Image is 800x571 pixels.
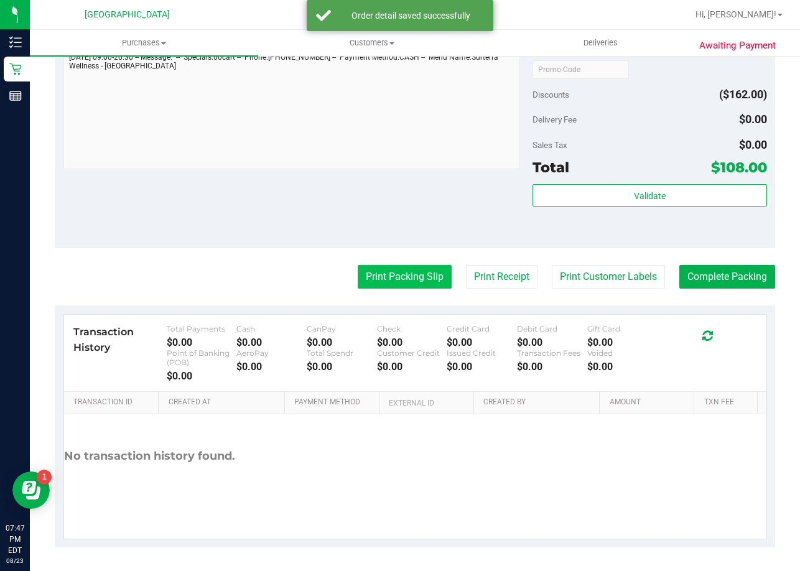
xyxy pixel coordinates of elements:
div: No transaction history found. [64,414,235,498]
div: CanPay [307,324,377,333]
inline-svg: Reports [9,90,22,102]
inline-svg: Inventory [9,36,22,49]
span: Awaiting Payment [699,39,776,53]
div: $0.00 [307,337,377,348]
a: Transaction ID [73,397,154,407]
div: Order detail saved successfully [338,9,484,22]
span: Validate [634,191,666,201]
a: Amount [610,397,689,407]
div: $0.00 [587,337,658,348]
button: Print Receipt [466,265,537,289]
div: AeroPay [236,348,307,358]
a: Created At [169,397,280,407]
div: Total Spendr [307,348,377,358]
span: $108.00 [711,159,767,176]
input: Promo Code [533,60,629,79]
div: $0.00 [447,361,517,373]
div: $0.00 [236,337,307,348]
a: Purchases [30,30,258,56]
div: Total Payments [167,324,237,333]
p: 07:47 PM EDT [6,522,24,556]
span: ($162.00) [719,88,767,101]
button: Validate [533,184,767,207]
span: $0.00 [739,113,767,126]
div: Point of Banking (POB) [167,348,237,367]
a: Deliveries [486,30,715,56]
button: Print Packing Slip [358,265,452,289]
div: Transaction Fees [517,348,587,358]
div: Voided [587,348,658,358]
div: $0.00 [447,337,517,348]
a: Payment Method [294,397,374,407]
th: External ID [379,392,473,414]
span: [GEOGRAPHIC_DATA] [85,9,170,20]
div: $0.00 [236,361,307,373]
iframe: Resource center [12,471,50,509]
div: Cash [236,324,307,333]
div: Debit Card [517,324,587,333]
div: $0.00 [517,337,587,348]
span: Sales Tax [533,140,567,150]
span: Hi, [PERSON_NAME]! [695,9,776,19]
span: Discounts [533,83,569,106]
div: $0.00 [517,361,587,373]
button: Complete Packing [679,265,775,289]
div: Issued Credit [447,348,517,358]
div: $0.00 [377,337,447,348]
div: $0.00 [307,361,377,373]
div: $0.00 [587,361,658,373]
inline-svg: Retail [9,63,22,75]
span: Total [533,159,569,176]
div: $0.00 [167,370,237,382]
span: $0.00 [739,138,767,151]
span: Purchases [30,37,258,49]
iframe: Resource center unread badge [37,470,52,485]
a: Txn Fee [704,397,753,407]
a: Created By [483,397,595,407]
div: Check [377,324,447,333]
span: Deliveries [567,37,635,49]
div: Customer Credit [377,348,447,358]
div: Credit Card [447,324,517,333]
span: Delivery Fee [533,114,577,124]
a: Customers [258,30,486,56]
p: 08/23 [6,556,24,565]
button: Print Customer Labels [552,265,665,289]
div: Gift Card [587,324,658,333]
div: $0.00 [167,337,237,348]
span: Customers [259,37,486,49]
div: $0.00 [377,361,447,373]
